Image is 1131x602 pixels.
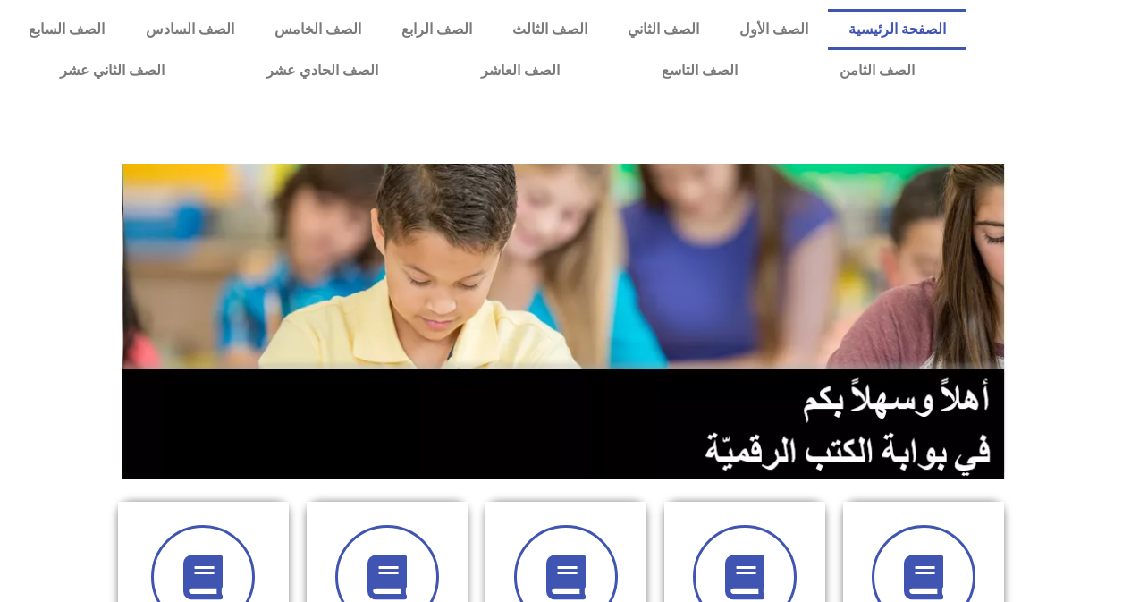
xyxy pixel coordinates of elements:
a: الصف العاشر [430,50,611,91]
a: الصف السابع [9,9,125,50]
a: الصفحة الرئيسية [828,9,966,50]
a: الصف الأول [719,9,828,50]
a: الصف الرابع [381,9,492,50]
a: الصف الثالث [492,9,607,50]
a: الصف الثاني [607,9,719,50]
a: الصف السادس [125,9,254,50]
a: الصف الثاني عشر [9,50,215,91]
a: الصف الحادي عشر [215,50,429,91]
a: الصف الخامس [254,9,381,50]
a: الصف التاسع [611,50,789,91]
a: الصف الثامن [789,50,966,91]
